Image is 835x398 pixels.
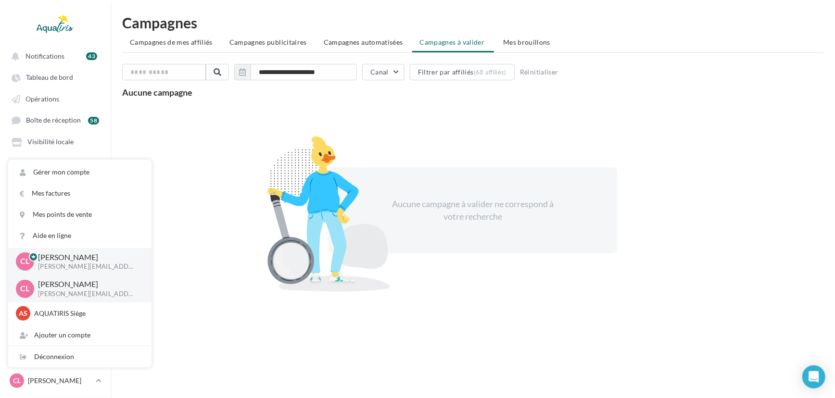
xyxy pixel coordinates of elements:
p: AQUATIRIS Siège [34,309,140,318]
a: Boutique en ligne [6,218,105,235]
button: Notifications 43 [6,47,101,64]
span: Campagnes publicitaires [229,38,307,46]
p: [PERSON_NAME] [28,376,92,386]
button: Réinitialiser [516,66,562,78]
a: Médiathèque [6,154,105,172]
div: (68 affiliés) [474,68,506,76]
p: [PERSON_NAME][EMAIL_ADDRESS][DOMAIN_NAME] [38,290,136,298]
div: Aucune campagne à valider ne correspond à votre recherche [390,198,556,223]
span: CL [13,376,21,386]
span: Aucune campagne [122,87,192,98]
span: Boîte de réception [26,116,81,124]
div: Open Intercom Messenger [802,365,825,388]
a: Tableau de bord [6,68,105,86]
span: Visibilité locale [27,138,74,146]
div: 43 [86,52,97,60]
span: Campagnes automatisées [324,38,403,46]
span: AS [19,309,27,318]
span: Opérations [25,95,59,103]
span: Campagnes de mes affiliés [130,38,213,46]
span: Tableau de bord [26,74,73,82]
h1: Campagnes [122,15,823,30]
button: Filtrer par affiliés(68 affiliés) [410,64,515,80]
a: Boîte de réception 58 [6,111,105,129]
button: Canal [362,64,405,80]
a: Mes points de vente [8,204,152,225]
a: Mes factures [8,183,152,204]
a: Mon réseau [6,175,105,193]
div: Déconnexion [8,346,152,367]
a: Aide en ligne [8,225,152,246]
span: Mes brouillons [503,38,550,46]
a: CL [PERSON_NAME] [8,372,103,390]
p: [PERSON_NAME][EMAIL_ADDRESS][DOMAIN_NAME] [38,262,136,271]
span: Notifications [25,52,64,60]
a: Campagnes [6,197,105,214]
a: Gérer mon compte [8,162,152,183]
p: [PERSON_NAME] [38,252,136,263]
div: Ajouter un compte [8,324,152,346]
a: Opérations [6,90,105,107]
div: 58 [88,117,99,124]
a: Visibilité locale [6,133,105,150]
span: CL [21,283,30,294]
span: CL [21,256,30,267]
p: [PERSON_NAME] [38,279,136,290]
